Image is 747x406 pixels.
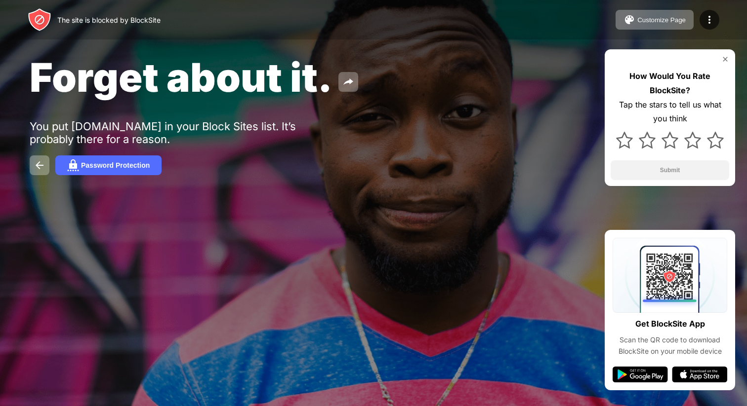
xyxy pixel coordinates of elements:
img: google-play.svg [613,367,668,382]
img: qrcode.svg [613,238,727,313]
img: share.svg [342,76,354,88]
img: star.svg [707,132,724,148]
div: You put [DOMAIN_NAME] in your Block Sites list. It’s probably there for a reason. [30,120,335,146]
div: The site is blocked by BlockSite [57,16,161,24]
div: Get BlockSite App [635,317,705,331]
div: Customize Page [637,16,686,24]
div: How Would You Rate BlockSite? [611,69,729,98]
button: Password Protection [55,155,162,175]
img: password.svg [67,159,79,171]
img: star.svg [616,132,633,148]
img: back.svg [34,159,45,171]
img: app-store.svg [672,367,727,382]
div: Scan the QR code to download BlockSite on your mobile device [613,334,727,357]
img: header-logo.svg [28,8,51,32]
img: menu-icon.svg [704,14,715,26]
img: star.svg [662,132,678,148]
img: rate-us-close.svg [721,55,729,63]
span: Forget about it. [30,53,332,101]
img: star.svg [639,132,656,148]
button: Customize Page [616,10,694,30]
button: Submit [611,160,729,180]
div: Tap the stars to tell us what you think [611,98,729,126]
img: pallet.svg [623,14,635,26]
div: Password Protection [81,161,150,169]
img: star.svg [684,132,701,148]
